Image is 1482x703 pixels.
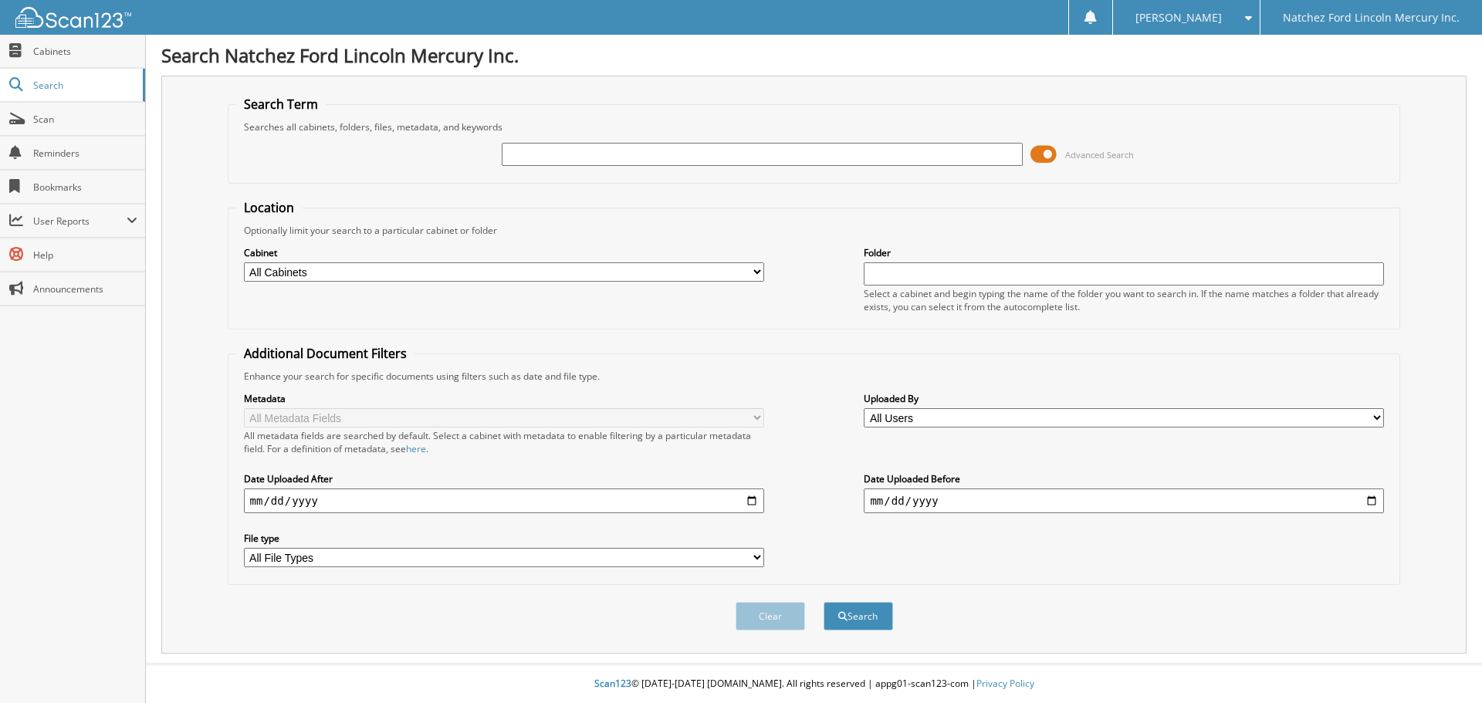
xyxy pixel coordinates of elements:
div: All metadata fields are searched by default. Select a cabinet with metadata to enable filtering b... [244,429,764,455]
button: Clear [736,602,805,630]
div: Searches all cabinets, folders, files, metadata, and keywords [236,120,1392,134]
div: Select a cabinet and begin typing the name of the folder you want to search in. If the name match... [864,287,1384,313]
img: scan123-logo-white.svg [15,7,131,28]
div: Enhance your search for specific documents using filters such as date and file type. [236,370,1392,383]
span: Reminders [33,147,137,160]
input: end [864,488,1384,513]
span: Bookmarks [33,181,137,194]
span: Announcements [33,282,137,296]
label: Date Uploaded After [244,472,764,485]
label: Folder [864,246,1384,259]
label: Metadata [244,392,764,405]
legend: Search Term [236,96,326,113]
a: here [406,442,426,455]
span: Natchez Ford Lincoln Mercury Inc. [1283,13,1460,22]
label: File type [244,532,764,545]
div: Optionally limit your search to a particular cabinet or folder [236,224,1392,237]
span: Search [33,79,135,92]
span: User Reports [33,215,127,228]
span: Scan [33,113,137,126]
a: Privacy Policy [976,677,1034,690]
h1: Search Natchez Ford Lincoln Mercury Inc. [161,42,1467,68]
legend: Additional Document Filters [236,345,414,362]
legend: Location [236,199,302,216]
span: Advanced Search [1065,149,1134,161]
span: Help [33,248,137,262]
label: Date Uploaded Before [864,472,1384,485]
input: start [244,488,764,513]
span: Cabinets [33,45,137,58]
div: © [DATE]-[DATE] [DOMAIN_NAME]. All rights reserved | appg01-scan123-com | [146,665,1482,703]
label: Uploaded By [864,392,1384,405]
span: Scan123 [594,677,631,690]
label: Cabinet [244,246,764,259]
span: [PERSON_NAME] [1135,13,1222,22]
button: Search [824,602,893,630]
